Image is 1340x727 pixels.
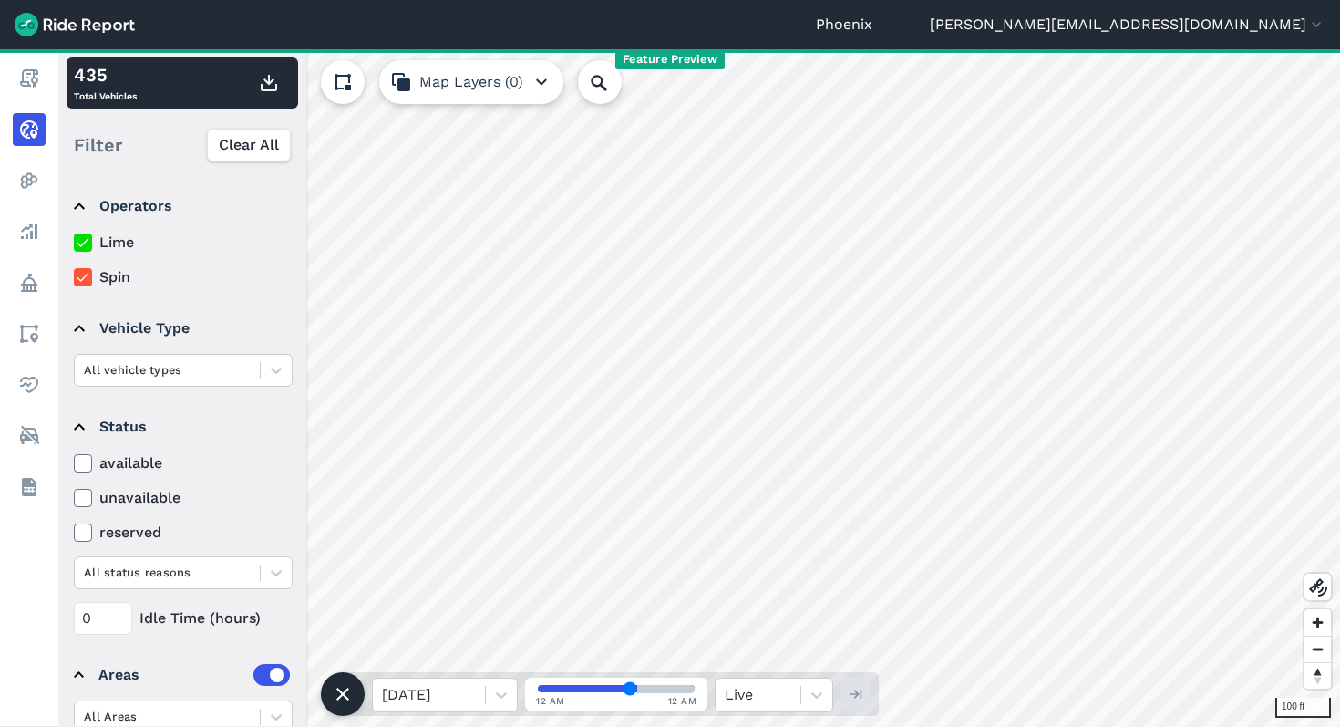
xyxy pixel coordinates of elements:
button: Zoom out [1304,636,1331,662]
span: 12 AM [668,694,697,708]
div: 435 [74,61,137,88]
button: Map Layers (0) [379,60,563,104]
a: Policy [13,266,46,299]
button: Clear All [207,129,291,161]
canvas: Map [58,49,1340,727]
button: Reset bearing to north [1304,662,1331,689]
label: Lime [74,232,293,254]
a: Health [13,369,46,401]
span: Clear All [219,134,279,156]
summary: Status [74,401,290,452]
label: Spin [74,266,293,288]
summary: Vehicle Type [74,303,290,354]
div: 100 ft [1275,698,1331,718]
a: Areas [13,317,46,350]
button: [PERSON_NAME][EMAIL_ADDRESS][DOMAIN_NAME] [930,14,1325,36]
label: unavailable [74,487,293,509]
button: Zoom in [1304,609,1331,636]
span: Feature Preview [615,50,725,69]
div: Filter [67,117,298,173]
a: Datasets [13,471,46,504]
a: Phoenix [816,14,872,36]
label: reserved [74,522,293,544]
a: ModeShift [13,420,46,452]
a: Heatmaps [13,164,46,197]
div: Idle Time (hours) [74,602,293,635]
a: Realtime [13,113,46,146]
summary: Operators [74,181,290,232]
img: Ride Report [15,13,135,36]
a: Report [13,62,46,95]
input: Search Location or Vehicles [578,60,651,104]
label: available [74,452,293,474]
span: 12 AM [536,694,565,708]
div: Areas [98,664,290,686]
summary: Areas [74,649,290,701]
a: Analyze [13,215,46,248]
div: Total Vehicles [74,61,137,105]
